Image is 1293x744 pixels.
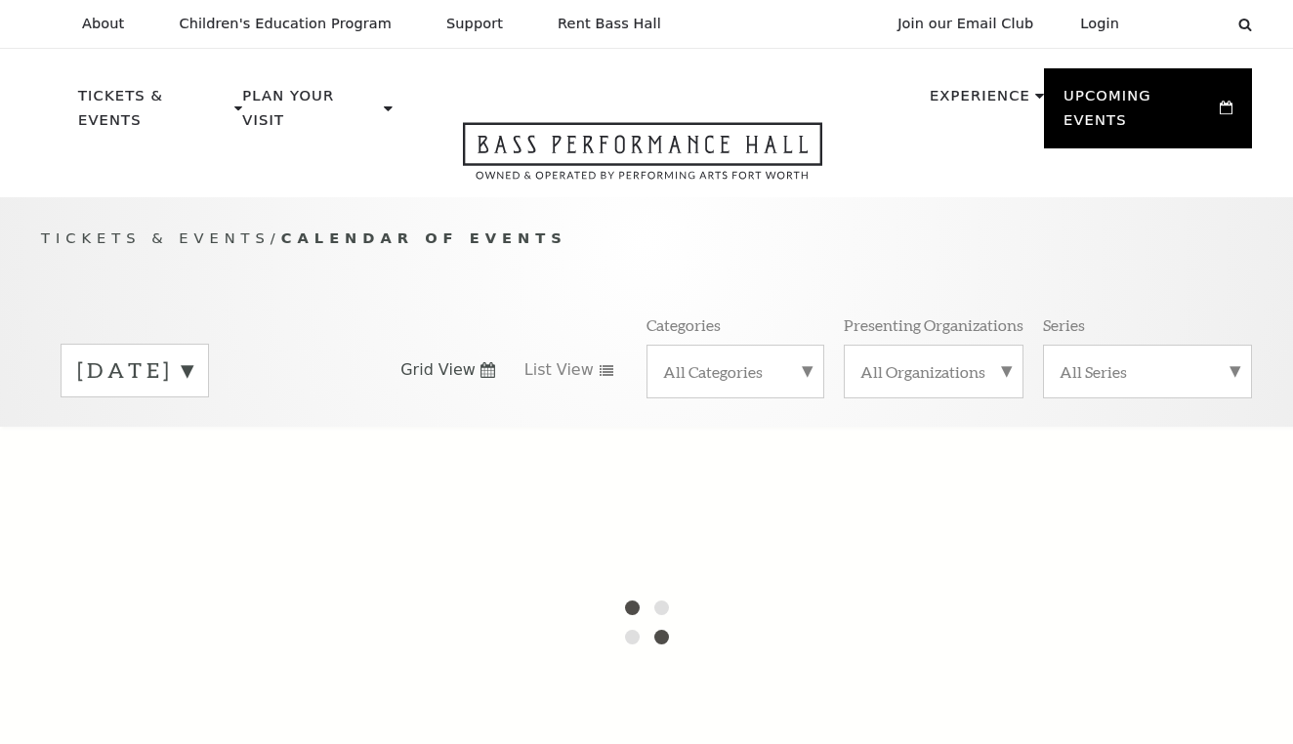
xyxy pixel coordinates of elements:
label: [DATE] [77,355,192,386]
p: Support [446,16,503,32]
p: Presenting Organizations [844,314,1023,335]
span: Grid View [400,359,476,381]
label: All Organizations [860,361,1007,382]
span: List View [524,359,594,381]
p: Series [1043,314,1085,335]
span: Tickets & Events [41,229,271,246]
p: Tickets & Events [78,84,229,144]
p: Rent Bass Hall [558,16,661,32]
label: All Series [1060,361,1235,382]
span: Calendar of Events [281,229,567,246]
p: Plan Your Visit [242,84,379,144]
select: Select: [1150,15,1220,33]
p: Categories [646,314,721,335]
p: About [82,16,124,32]
label: All Categories [663,361,808,382]
p: Experience [930,84,1030,119]
p: / [41,227,1252,251]
p: Children's Education Program [179,16,392,32]
p: Upcoming Events [1064,84,1215,144]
